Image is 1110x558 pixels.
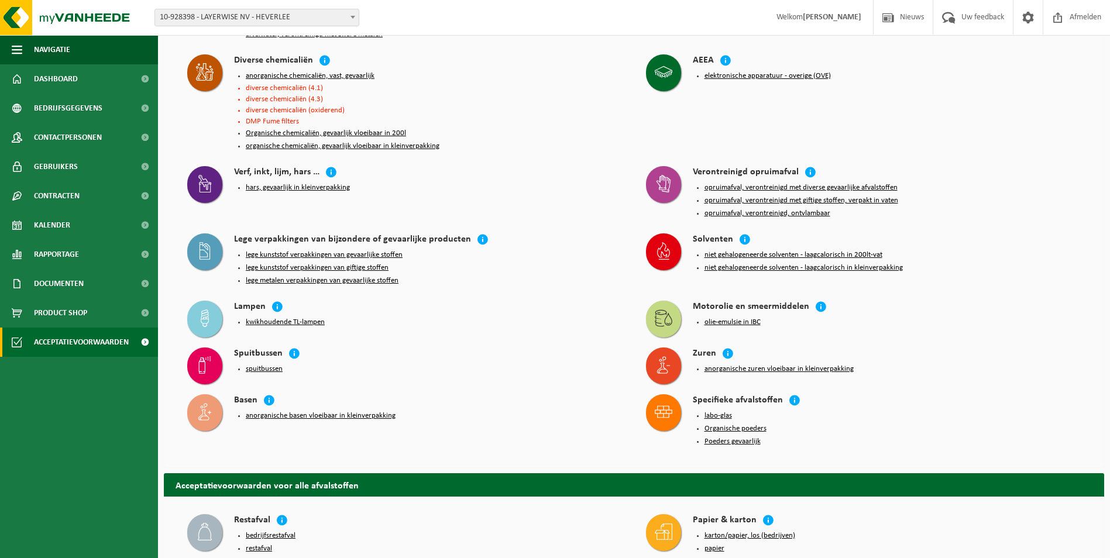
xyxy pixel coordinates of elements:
button: restafval [246,544,272,553]
li: diverse chemicaliën (oxiderend) [246,106,623,114]
button: anorganische chemicaliën, vast, gevaarlijk [246,71,374,81]
button: opruimafval, verontreinigd met giftige stoffen, verpakt in vaten [705,196,898,205]
button: anorganische zuren vloeibaar in kleinverpakking [705,364,854,374]
button: Organische chemicaliën, gevaarlijk vloeibaar in 200l [246,129,406,138]
span: 10-928398 - LAYERWISE NV - HEVERLEE [154,9,359,26]
h4: Papier & karton [693,514,757,528]
button: anorganische basen vloeibaar in kleinverpakking [246,411,396,421]
button: karton/papier, los (bedrijven) [705,531,795,540]
li: diverse chemicaliën (4.1) [246,84,623,92]
button: opruimafval, verontreinigd, ontvlambaar [705,209,830,218]
button: organische chemicaliën, gevaarlijk vloeibaar in kleinverpakking [246,142,439,151]
span: Gebruikers [34,152,78,181]
span: Rapportage [34,240,79,269]
button: labo-glas [705,411,732,421]
span: Acceptatievoorwaarden [34,328,129,357]
h4: AEEA [693,54,714,68]
h4: Zuren [693,347,716,361]
button: bedrijfsrestafval [246,531,295,540]
h4: Lampen [234,301,266,314]
button: kwikhoudende TL-lampen [246,318,325,327]
li: diverse chemicaliën (4.3) [246,95,623,103]
span: Contracten [34,181,80,211]
span: Bedrijfsgegevens [34,94,102,123]
h4: Motorolie en smeermiddelen [693,301,809,314]
h2: Acceptatievoorwaarden voor alle afvalstoffen [164,473,1104,496]
span: Navigatie [34,35,70,64]
li: DMP Fume filters [246,118,623,125]
span: Kalender [34,211,70,240]
button: hars, gevaarlijk in kleinverpakking [246,183,350,192]
span: Product Shop [34,298,87,328]
h4: Verontreinigd opruimafval [693,166,799,180]
h4: Solventen [693,233,733,247]
h4: Lege verpakkingen van bijzondere of gevaarlijke producten [234,233,471,247]
button: lege kunststof verpakkingen van giftige stoffen [246,263,389,273]
button: elektronische apparatuur - overige (OVE) [705,71,831,81]
button: niet gehalogeneerde solventen - laagcalorisch in 200lt-vat [705,250,882,260]
h4: Specifieke afvalstoffen [693,394,783,408]
button: Poeders gevaarlijk [705,437,761,446]
span: Dashboard [34,64,78,94]
button: niet gehalogeneerde solventen - laagcalorisch in kleinverpakking [705,263,903,273]
h4: Diverse chemicaliën [234,54,313,68]
button: spuitbussen [246,364,283,374]
span: Contactpersonen [34,123,102,152]
button: opruimafval, verontreinigd met diverse gevaarlijke afvalstoffen [705,183,898,192]
button: lege kunststof verpakkingen van gevaarlijke stoffen [246,250,403,260]
strong: [PERSON_NAME] [803,13,861,22]
button: papier [705,544,724,553]
span: 10-928398 - LAYERWISE NV - HEVERLEE [155,9,359,26]
h4: Basen [234,394,257,408]
button: Organische poeders [705,424,767,433]
button: lege metalen verpakkingen van gevaarlijke stoffen [246,276,398,285]
h4: Spuitbussen [234,347,283,361]
span: Documenten [34,269,84,298]
h4: Verf, inkt, lijm, hars … [234,166,319,180]
h4: Restafval [234,514,270,528]
button: olie-emulsie in IBC [705,318,761,327]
